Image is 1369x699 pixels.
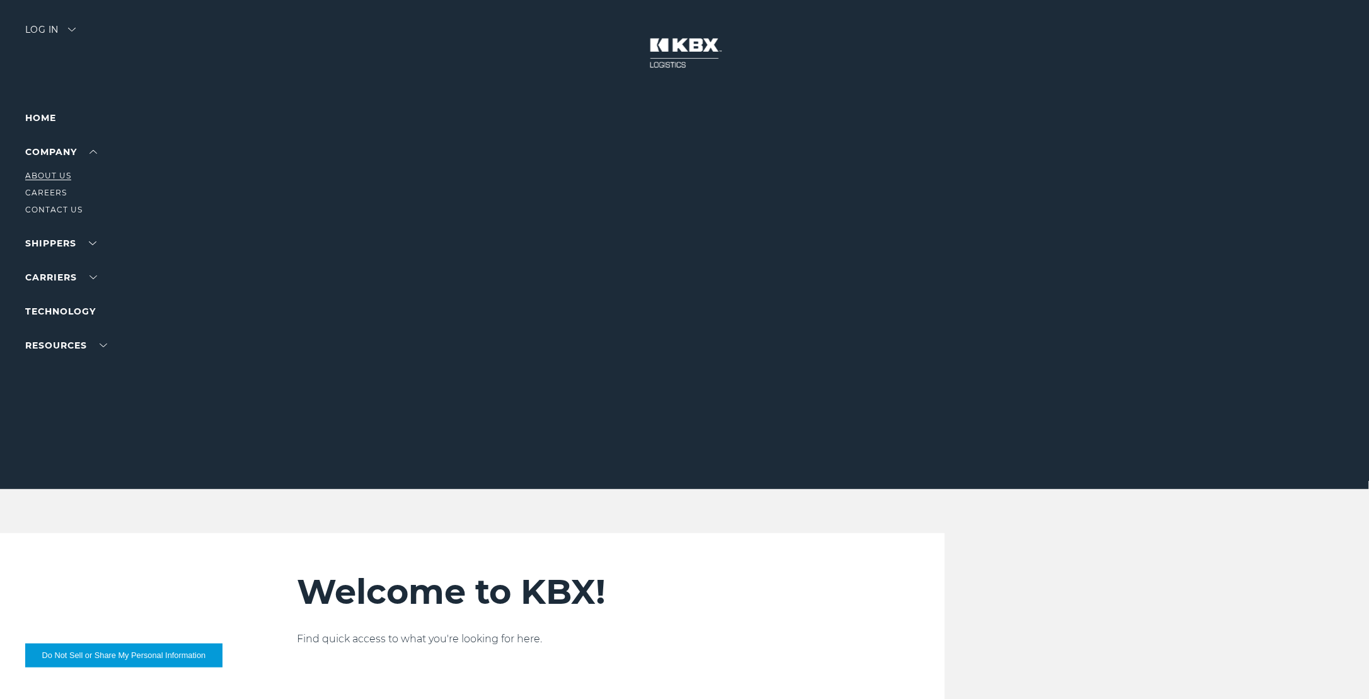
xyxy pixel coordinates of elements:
h2: Welcome to KBX! [297,571,913,613]
img: arrow [68,28,76,32]
div: Log in [25,25,76,43]
a: Home [25,112,56,124]
a: RESOURCES [25,340,107,351]
a: About Us [25,171,71,180]
a: Careers [25,188,67,197]
button: Do Not Sell or Share My Personal Information [25,644,222,667]
a: Carriers [25,272,97,283]
a: Technology [25,306,96,317]
a: Company [25,146,97,158]
a: SHIPPERS [25,238,96,249]
img: kbx logo [637,25,732,81]
p: Find quick access to what you're looking for here. [297,632,913,647]
a: Contact Us [25,205,83,214]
